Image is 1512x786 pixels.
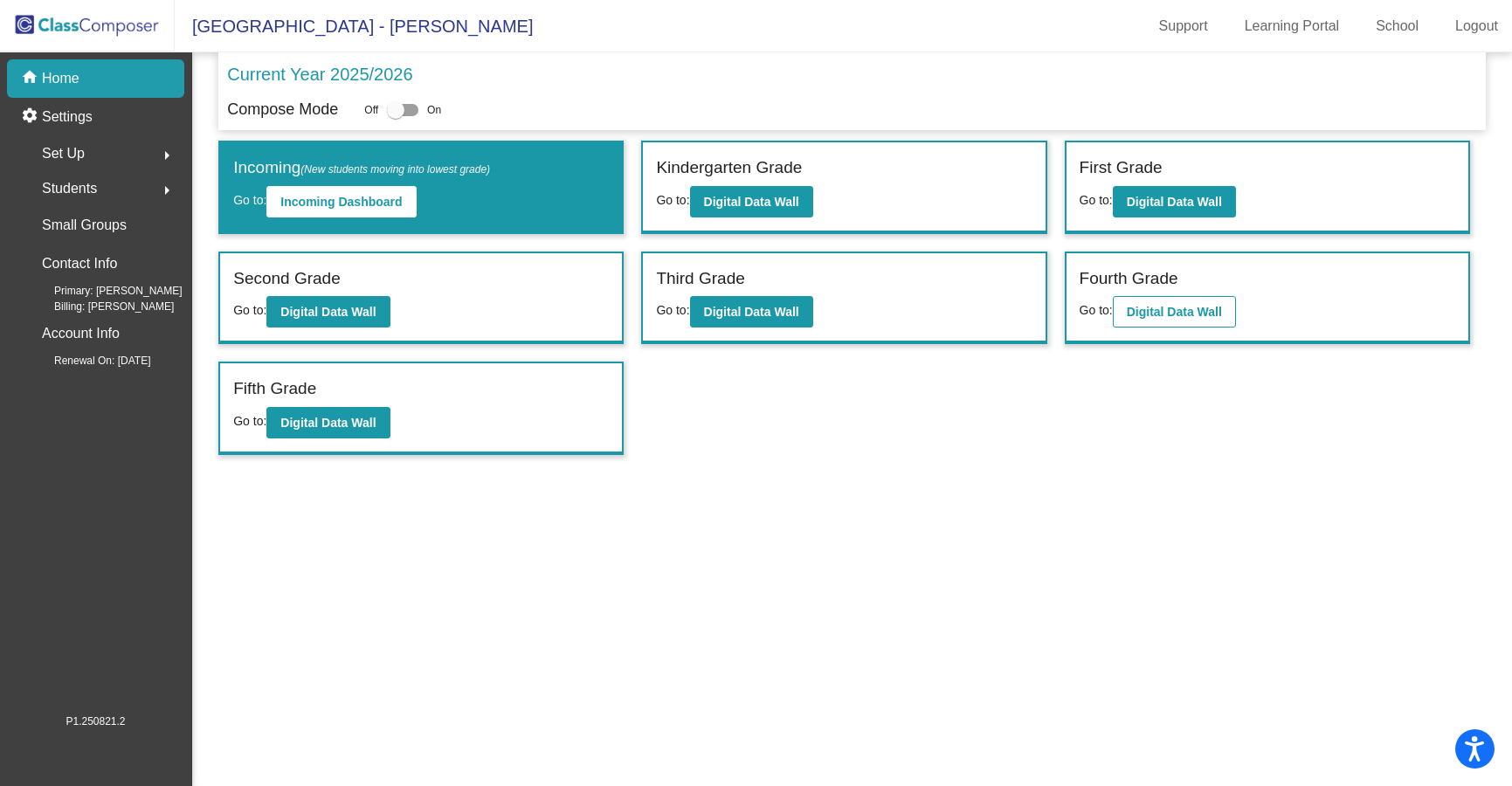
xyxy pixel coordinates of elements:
[704,305,799,319] b: Digital Data Wall
[1127,195,1222,209] b: Digital Data Wall
[1080,303,1113,317] span: Go to:
[42,213,127,238] p: Small Groups
[1362,12,1433,40] a: School
[280,195,402,209] b: Incoming Dashboard
[266,186,416,217] button: Incoming Dashboard
[233,266,341,292] label: Second Grade
[233,303,266,317] span: Go to:
[427,102,441,118] span: On
[1080,266,1178,292] label: Fourth Grade
[42,141,85,166] span: Set Up
[1113,296,1236,327] button: Digital Data Wall
[656,155,802,181] label: Kindergarten Grade
[364,102,378,118] span: Off
[227,61,412,87] p: Current Year 2025/2026
[266,296,390,327] button: Digital Data Wall
[233,376,316,402] label: Fifth Grade
[1127,305,1222,319] b: Digital Data Wall
[690,186,813,217] button: Digital Data Wall
[280,416,376,430] b: Digital Data Wall
[26,283,183,299] span: Primary: [PERSON_NAME]
[704,195,799,209] b: Digital Data Wall
[656,266,744,292] label: Third Grade
[280,305,376,319] b: Digital Data Wall
[42,68,79,89] p: Home
[21,107,42,128] mat-icon: settings
[175,12,533,40] span: [GEOGRAPHIC_DATA] - [PERSON_NAME]
[300,163,490,176] span: (New students moving into lowest grade)
[233,193,266,207] span: Go to:
[690,296,813,327] button: Digital Data Wall
[26,353,150,369] span: Renewal On: [DATE]
[21,68,42,89] mat-icon: home
[1113,186,1236,217] button: Digital Data Wall
[42,252,117,276] p: Contact Info
[1080,155,1163,181] label: First Grade
[656,193,689,207] span: Go to:
[42,107,93,128] p: Settings
[42,321,120,346] p: Account Info
[227,98,338,121] p: Compose Mode
[233,414,266,428] span: Go to:
[656,303,689,317] span: Go to:
[1080,193,1113,207] span: Go to:
[266,407,390,438] button: Digital Data Wall
[42,176,97,201] span: Students
[156,180,177,201] mat-icon: arrow_right
[26,299,174,314] span: Billing: [PERSON_NAME]
[156,145,177,166] mat-icon: arrow_right
[1231,12,1354,40] a: Learning Portal
[1145,12,1222,40] a: Support
[233,155,490,181] label: Incoming
[1441,12,1512,40] a: Logout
